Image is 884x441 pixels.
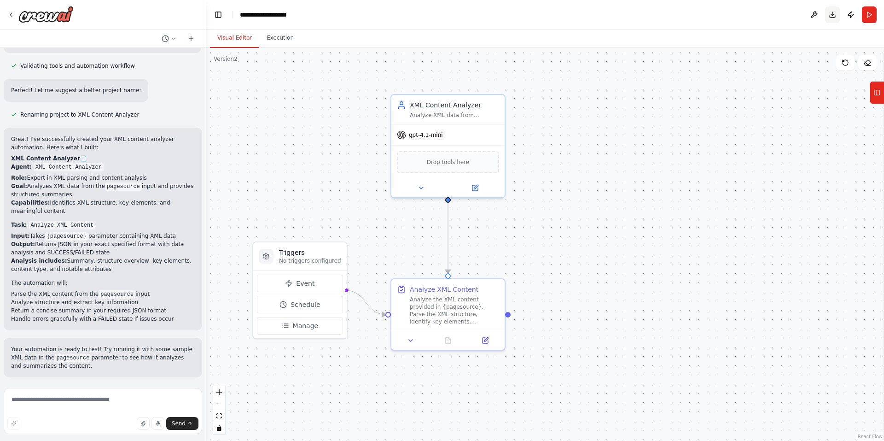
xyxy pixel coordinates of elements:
button: Send [166,417,198,430]
span: Renaming project to XML Content Analyzer [20,111,139,118]
strong: XML Content Analyzer [11,155,80,162]
button: Upload files [137,417,150,430]
li: Handle errors gracefully with a FAILED state if issues occur [11,315,195,323]
code: pagesource [105,182,142,191]
span: Send [172,420,186,427]
code: Analyze XML Content [29,221,96,229]
code: pagesource [99,290,135,299]
li: Return a concise summary in your required JSON format [11,306,195,315]
div: XML Content AnalyzerAnalyze XML data from {pagesource} and provide a concise summary of its conte... [390,94,506,198]
div: Analyze XML data from {pagesource} and provide a concise summary of its contents, structure, and ... [410,112,499,119]
div: Analyze XML Content [410,285,478,294]
h3: Triggers [279,248,341,257]
button: Open in side panel [449,182,501,194]
button: zoom in [213,386,225,398]
li: Summary, structure overview, key elements, content type, and notable attributes [11,257,195,273]
button: Click to speak your automation idea [151,417,164,430]
code: pagesource [54,354,91,362]
button: Improve this prompt [7,417,20,430]
strong: Output: [11,241,35,247]
li: Identifies XML structure, key elements, and meaningful content [11,199,195,215]
strong: Agent: [11,164,32,170]
span: Drop tools here [427,158,470,167]
span: Manage [293,321,319,330]
h2: 📄 [11,154,195,163]
p: No triggers configured [279,257,341,265]
button: Hide left sidebar [212,8,225,21]
strong: Analysis includes: [11,258,67,264]
span: Event [296,279,314,288]
li: Analyze structure and extract key information [11,298,195,306]
button: Visual Editor [210,29,259,48]
li: Analyzes XML data from the input and provides structured summaries [11,182,195,199]
a: React Flow attribution [858,434,883,439]
strong: Capabilities: [11,200,50,206]
li: Expert in XML parsing and content analysis [11,174,195,182]
button: Manage [257,317,343,335]
strong: Role: [11,175,27,181]
div: React Flow controls [213,386,225,434]
li: Returns JSON in your exact specified format with data analysis and SUCCESS/FAILED state [11,240,195,257]
code: {pagesource} [45,232,88,241]
li: Parse the XML content from the input [11,290,195,298]
p: Great! I've successfully created your XML content analyzer automation. Here's what I built: [11,135,195,152]
strong: Task: [11,222,27,228]
g: Edge from triggers to 16d63b9e-7ce5-4467-aebc-820c6d56980c [346,286,385,319]
div: Analyze XML ContentAnalyze the XML content provided in {pagesource}. Parse the XML structure, ide... [390,278,506,351]
div: Version 2 [214,55,238,63]
p: Your automation is ready to test! Try running it with some sample XML data in the parameter to se... [11,345,195,370]
code: XML Content Analyzer [34,163,104,171]
li: Takes parameter containing XML data [11,232,195,240]
div: TriggersNo triggers configuredEventScheduleManage [252,241,348,339]
span: Schedule [291,300,320,309]
button: zoom out [213,398,225,410]
button: Execution [259,29,301,48]
g: Edge from 17486e0f-71ea-4b4b-8db4-5aa0a861775f to 16d63b9e-7ce5-4467-aebc-820c6d56980c [443,203,453,273]
button: toggle interactivity [213,422,225,434]
p: The automation will: [11,279,195,287]
button: Start a new chat [184,33,198,44]
button: fit view [213,410,225,422]
div: Analyze the XML content provided in {pagesource}. Parse the XML structure, identify key elements,... [410,296,499,325]
strong: Goal: [11,183,27,189]
button: Open in side panel [469,335,501,346]
button: Event [257,275,343,292]
p: Perfect! Let me suggest a better project name: [11,86,141,94]
button: Switch to previous chat [158,33,180,44]
img: Logo [18,6,74,23]
div: XML Content Analyzer [410,100,499,110]
span: gpt-4.1-mini [409,131,443,139]
span: Validating tools and automation workflow [20,62,135,70]
strong: Input: [11,233,30,239]
button: Schedule [257,296,343,313]
button: No output available [429,335,468,346]
nav: breadcrumb [240,10,305,19]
